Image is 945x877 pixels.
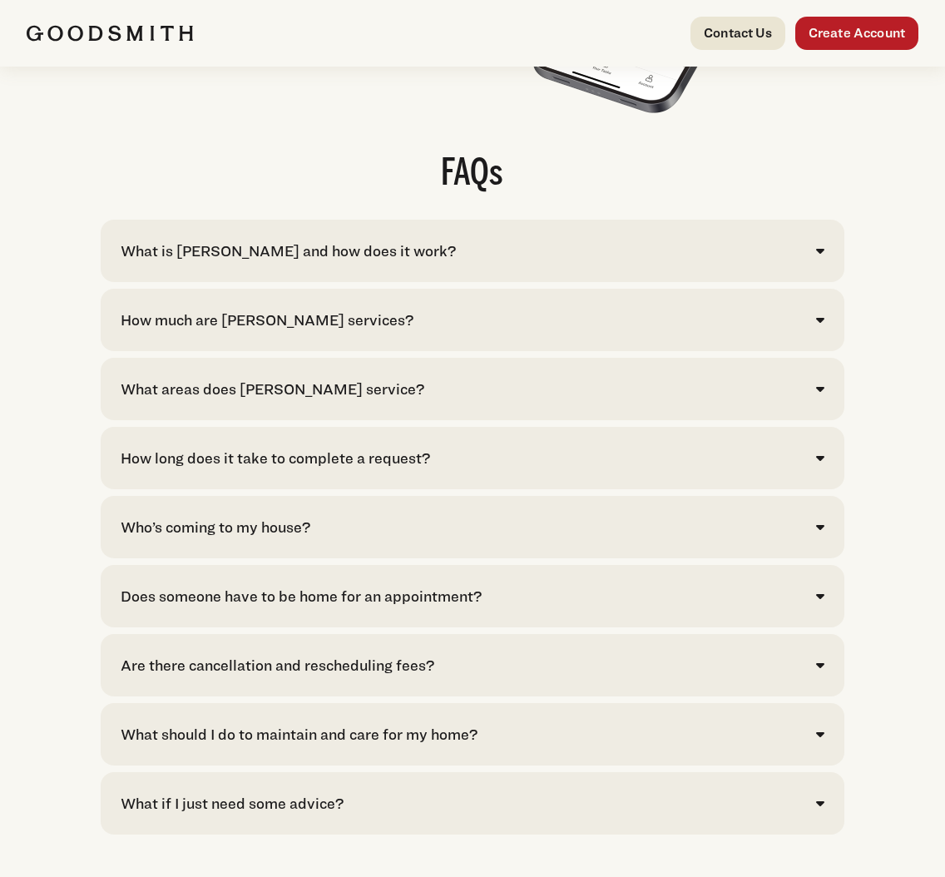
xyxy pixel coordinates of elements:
div: How long does it take to complete a request? [121,447,430,469]
div: Does someone have to be home for an appointment? [121,585,482,607]
div: What areas does [PERSON_NAME] service? [121,378,424,400]
div: What should I do to maintain and care for my home? [121,723,477,746]
img: Goodsmith [27,25,193,42]
div: What if I just need some advice? [121,792,344,815]
a: Create Account [795,17,918,50]
div: What is [PERSON_NAME] and how does it work? [121,240,456,262]
h2: FAQs [101,156,844,193]
div: Are there cancellation and rescheduling fees? [121,654,434,676]
a: Contact Us [690,17,785,50]
div: Who’s coming to my house? [121,516,310,538]
div: How much are [PERSON_NAME] services? [121,309,413,331]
